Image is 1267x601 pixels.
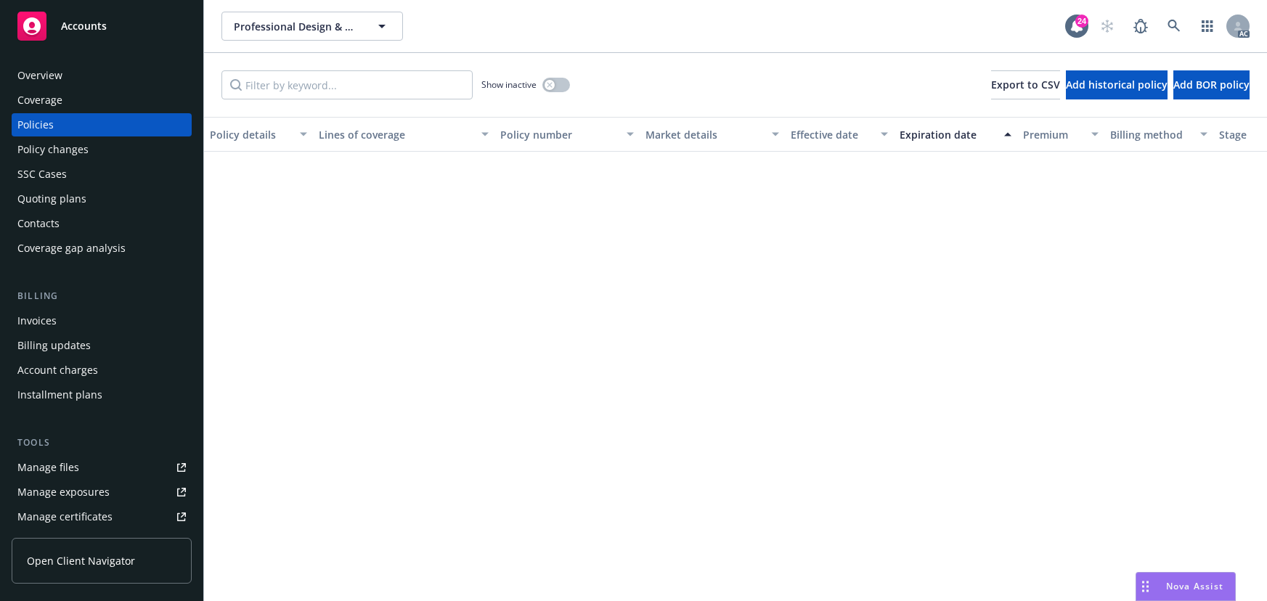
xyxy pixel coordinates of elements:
[17,113,54,136] div: Policies
[12,113,192,136] a: Policies
[640,117,785,152] button: Market details
[12,334,192,357] a: Billing updates
[1173,78,1250,91] span: Add BOR policy
[313,117,494,152] button: Lines of coverage
[1126,12,1155,41] a: Report a Bug
[894,117,1017,152] button: Expiration date
[12,64,192,87] a: Overview
[1160,12,1189,41] a: Search
[12,505,192,528] a: Manage certificates
[1110,127,1191,142] div: Billing method
[204,117,313,152] button: Policy details
[17,237,126,260] div: Coverage gap analysis
[991,70,1060,99] button: Export to CSV
[785,117,894,152] button: Effective date
[494,117,640,152] button: Policy number
[234,19,359,34] span: Professional Design & Build Services Inc.
[12,138,192,161] a: Policy changes
[1166,580,1223,592] span: Nova Assist
[12,6,192,46] a: Accounts
[791,127,872,142] div: Effective date
[645,127,763,142] div: Market details
[1023,127,1083,142] div: Premium
[17,187,86,210] div: Quoting plans
[17,383,102,406] div: Installment plans
[1104,117,1213,152] button: Billing method
[61,20,107,32] span: Accounts
[17,212,60,235] div: Contacts
[210,127,291,142] div: Policy details
[1066,70,1168,99] button: Add historical policy
[17,359,98,382] div: Account charges
[12,436,192,450] div: Tools
[1075,15,1088,28] div: 24
[1173,70,1250,99] button: Add BOR policy
[17,456,79,479] div: Manage files
[1093,12,1122,41] a: Start snowing
[17,138,89,161] div: Policy changes
[500,127,618,142] div: Policy number
[17,334,91,357] div: Billing updates
[12,383,192,406] a: Installment plans
[12,163,192,186] a: SSC Cases
[12,289,192,303] div: Billing
[900,127,995,142] div: Expiration date
[12,187,192,210] a: Quoting plans
[27,553,135,568] span: Open Client Navigator
[1017,117,1104,152] button: Premium
[12,456,192,479] a: Manage files
[1219,127,1264,142] div: Stage
[12,89,192,112] a: Coverage
[1136,572,1236,601] button: Nova Assist
[17,163,67,186] div: SSC Cases
[17,64,62,87] div: Overview
[1066,78,1168,91] span: Add historical policy
[221,12,403,41] button: Professional Design & Build Services Inc.
[319,127,473,142] div: Lines of coverage
[17,481,110,504] div: Manage exposures
[991,78,1060,91] span: Export to CSV
[12,212,192,235] a: Contacts
[221,70,473,99] input: Filter by keyword...
[1193,12,1222,41] a: Switch app
[12,481,192,504] a: Manage exposures
[12,359,192,382] a: Account charges
[481,78,537,91] span: Show inactive
[17,89,62,112] div: Coverage
[12,237,192,260] a: Coverage gap analysis
[1136,573,1154,600] div: Drag to move
[12,309,192,332] a: Invoices
[17,505,113,528] div: Manage certificates
[17,309,57,332] div: Invoices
